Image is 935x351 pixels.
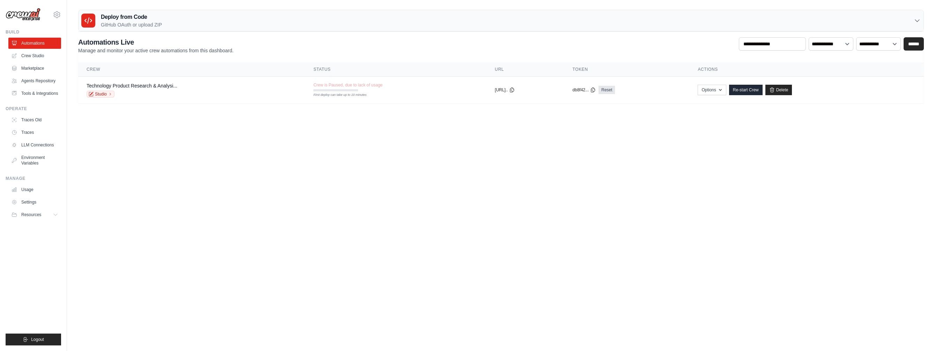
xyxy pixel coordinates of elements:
[6,106,61,112] div: Operate
[6,334,61,345] button: Logout
[599,86,615,94] a: Reset
[8,88,61,99] a: Tools & Integrations
[6,8,40,21] img: Logo
[8,38,61,49] a: Automations
[101,21,162,28] p: GitHub OAuth or upload ZIP
[8,63,61,74] a: Marketplace
[78,62,305,77] th: Crew
[689,62,924,77] th: Actions
[8,197,61,208] a: Settings
[8,209,61,220] button: Resources
[101,13,162,21] h3: Deploy from Code
[564,62,689,77] th: Token
[6,29,61,35] div: Build
[8,127,61,138] a: Traces
[8,152,61,169] a: Environment Variables
[698,85,726,95] button: Options
[8,50,61,61] a: Crew Studio
[305,62,487,77] th: Status
[87,91,114,98] a: Studio
[313,93,358,98] div: First deploy can take up to 10 minutes
[572,87,596,93] button: db8f42...
[487,62,564,77] th: URL
[8,139,61,151] a: LLM Connections
[729,85,763,95] a: Re-start Crew
[8,114,61,125] a: Traces Old
[765,85,792,95] a: Delete
[31,337,44,342] span: Logout
[21,212,41,218] span: Resources
[78,47,233,54] p: Manage and monitor your active crew automations from this dashboard.
[8,184,61,195] a: Usage
[87,83,177,89] a: Technology Product Research & Analysi...
[6,176,61,181] div: Manage
[78,37,233,47] h2: Automations Live
[8,75,61,86] a: Agents Repository
[313,82,383,88] span: Crew is Paused, due to lack of usage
